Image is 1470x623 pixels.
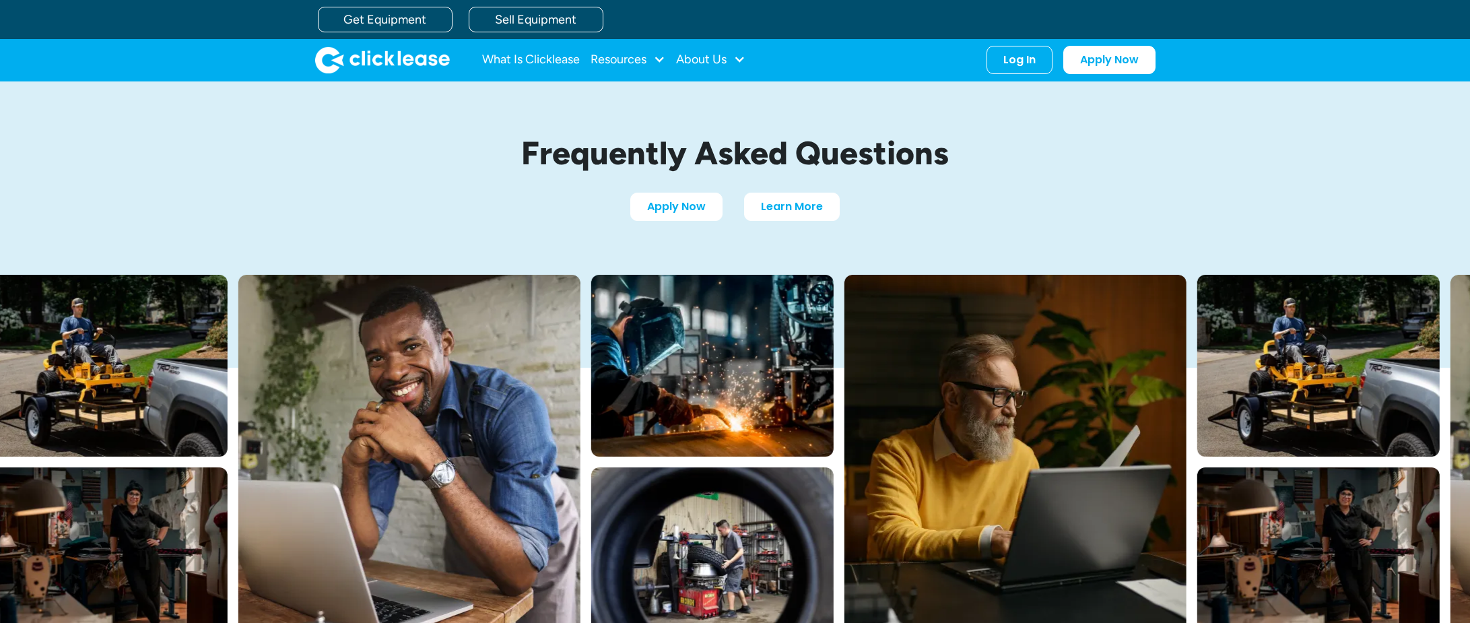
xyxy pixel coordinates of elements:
[591,275,834,457] img: A welder in a large mask working on a large pipe
[1003,53,1036,67] div: Log In
[315,46,450,73] img: Clicklease logo
[482,46,580,73] a: What Is Clicklease
[676,46,745,73] div: About Us
[315,46,450,73] a: home
[591,46,665,73] div: Resources
[630,193,723,221] a: Apply Now
[469,7,603,32] a: Sell Equipment
[744,193,840,221] a: Learn More
[419,135,1052,171] h1: Frequently Asked Questions
[318,7,453,32] a: Get Equipment
[1063,46,1156,74] a: Apply Now
[1197,275,1440,457] img: Man with hat and blue shirt driving a yellow lawn mower onto a trailer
